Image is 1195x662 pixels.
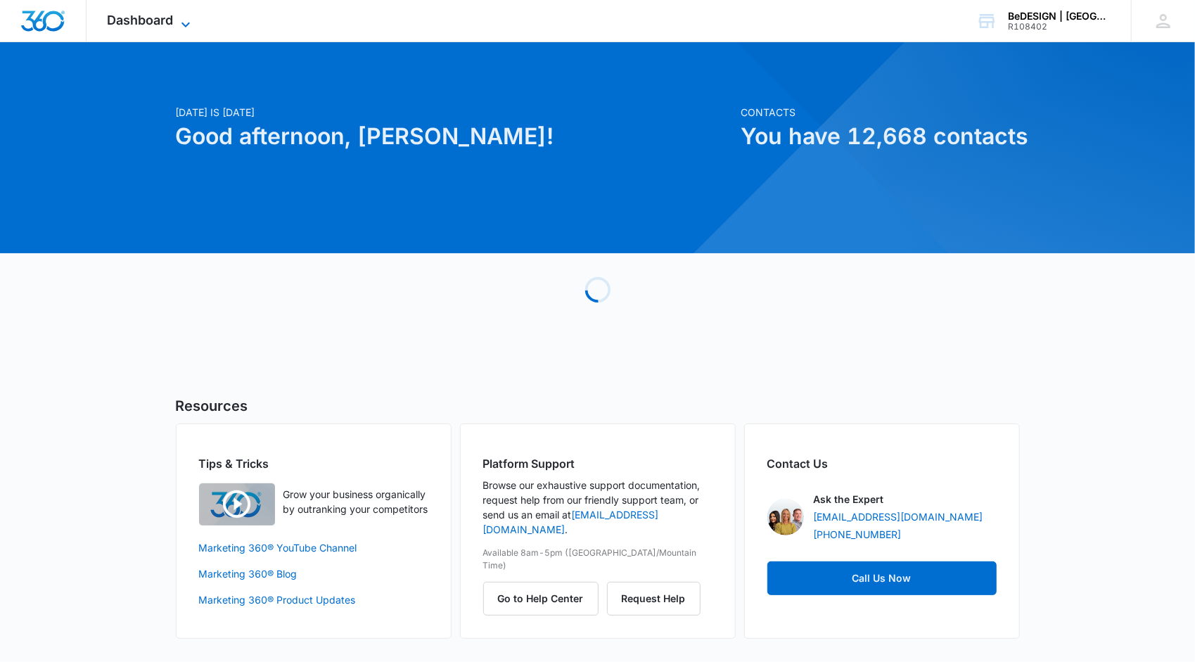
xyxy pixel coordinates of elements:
p: Available 8am-5pm ([GEOGRAPHIC_DATA]/Mountain Time) [483,547,712,572]
h2: Platform Support [483,455,712,472]
a: [PHONE_NUMBER] [814,527,902,542]
a: [EMAIL_ADDRESS][DOMAIN_NAME] [814,509,983,524]
p: Contacts [741,105,1020,120]
a: Request Help [607,592,701,604]
button: Go to Help Center [483,582,599,616]
button: Request Help [607,582,701,616]
span: Dashboard [108,13,174,27]
a: Marketing 360® Product Updates [199,592,428,607]
p: Ask the Expert [814,492,884,507]
a: Marketing 360® Blog [199,566,428,581]
p: [DATE] is [DATE] [176,105,733,120]
div: account name [1008,11,1111,22]
h1: You have 12,668 contacts [741,120,1020,153]
h1: Good afternoon, [PERSON_NAME]! [176,120,733,153]
img: Quick Overview Video [199,483,275,526]
p: Grow your business organically by outranking your competitors [283,487,428,516]
a: Call Us Now [767,561,997,595]
img: Ask the Expert [767,499,804,535]
h5: Resources [176,395,1020,416]
a: Marketing 360® YouTube Channel [199,540,428,555]
h2: Contact Us [767,455,997,472]
a: Go to Help Center [483,592,607,604]
div: account id [1008,22,1111,32]
h2: Tips & Tricks [199,455,428,472]
p: Browse our exhaustive support documentation, request help from our friendly support team, or send... [483,478,712,537]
